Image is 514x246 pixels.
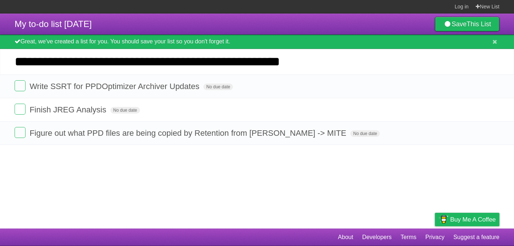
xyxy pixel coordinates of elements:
span: Figure out what PPD files are being copied by Retention from [PERSON_NAME] -> MITE [30,128,348,138]
a: Terms [401,230,417,244]
span: Finish JREG Analysis [30,105,108,114]
b: This List [467,20,491,28]
a: Privacy [425,230,444,244]
span: No due date [110,107,140,114]
label: Done [15,104,26,115]
span: No due date [350,130,380,137]
label: Done [15,127,26,138]
a: About [338,230,353,244]
span: No due date [203,84,233,90]
span: Write SSRT for PPDOptimizer Archiver Updates [30,82,201,91]
img: Buy me a coffee [439,213,448,226]
label: Done [15,80,26,91]
span: Buy me a coffee [450,213,496,226]
a: Developers [362,230,392,244]
a: SaveThis List [435,17,499,31]
span: My to-do list [DATE] [15,19,92,29]
a: Suggest a feature [453,230,499,244]
a: Buy me a coffee [435,213,499,226]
